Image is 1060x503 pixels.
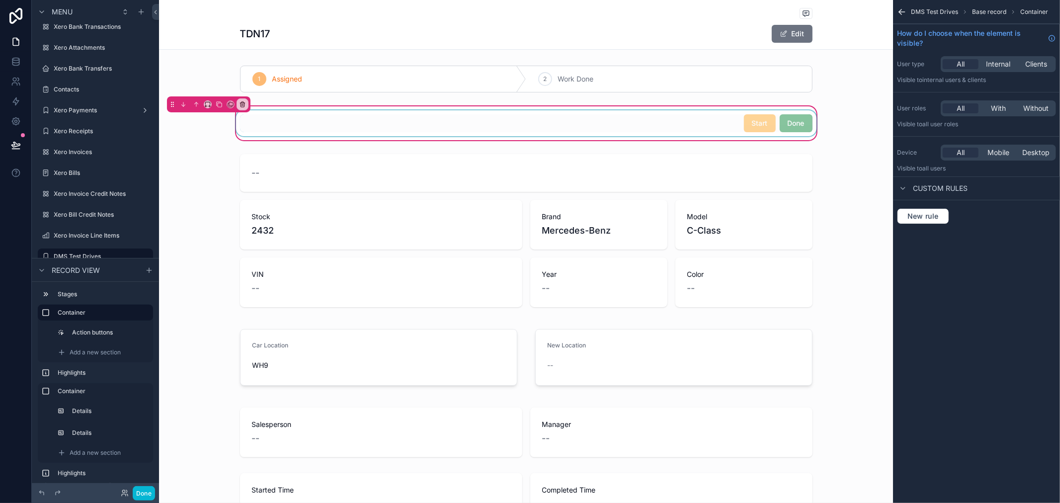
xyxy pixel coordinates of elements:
[903,212,943,221] span: New rule
[38,165,153,181] a: Xero Bills
[52,265,100,275] span: Record view
[70,348,121,356] span: Add a new section
[58,369,149,377] label: Highlights
[986,59,1011,69] span: Internal
[897,76,1056,84] p: Visible to
[922,165,946,172] span: all users
[897,165,1056,172] p: Visible to
[38,207,153,223] a: Xero Bill Credit Notes
[54,252,147,260] label: DMS Test Drives
[72,407,147,415] label: Details
[897,60,937,68] label: User type
[38,40,153,56] a: Xero Attachments
[54,211,151,219] label: Xero Bill Credit Notes
[1025,59,1047,69] span: Clients
[38,144,153,160] a: Xero Invoices
[897,28,1056,48] a: How do I choose when the element is visible?
[54,148,151,156] label: Xero Invoices
[32,282,159,483] div: scrollable content
[54,127,151,135] label: Xero Receipts
[54,85,151,93] label: Contacts
[897,104,937,112] label: User roles
[1020,8,1048,16] span: Container
[133,486,155,501] button: Done
[913,183,968,193] span: Custom rules
[957,59,965,69] span: All
[70,449,121,457] span: Add a new section
[772,25,813,43] button: Edit
[58,290,149,298] label: Stages
[957,103,965,113] span: All
[991,103,1006,113] span: With
[54,65,151,73] label: Xero Bank Transfers
[987,148,1009,158] span: Mobile
[38,82,153,97] a: Contacts
[972,8,1006,16] span: Base record
[897,149,937,157] label: Device
[58,387,149,395] label: Container
[52,7,73,17] span: Menu
[897,120,1056,128] p: Visible to
[54,169,151,177] label: Xero Bills
[922,76,986,84] span: Internal users & clients
[38,102,153,118] a: Xero Payments
[38,61,153,77] a: Xero Bank Transfers
[72,329,147,336] label: Action buttons
[38,19,153,35] a: Xero Bank Transactions
[54,232,151,240] label: Xero Invoice Line Items
[58,309,145,317] label: Container
[58,469,149,477] label: Highlights
[38,249,153,264] a: DMS Test Drives
[72,429,147,437] label: Details
[911,8,958,16] span: DMS Test Drives
[54,44,151,52] label: Xero Attachments
[54,190,151,198] label: Xero Invoice Credit Notes
[38,123,153,139] a: Xero Receipts
[240,27,270,41] h1: TDN17
[1023,148,1050,158] span: Desktop
[897,208,949,224] button: New rule
[957,148,965,158] span: All
[38,228,153,244] a: Xero Invoice Line Items
[54,23,151,31] label: Xero Bank Transactions
[922,120,958,128] span: All user roles
[38,186,153,202] a: Xero Invoice Credit Notes
[1024,103,1049,113] span: Without
[897,28,1044,48] span: How do I choose when the element is visible?
[54,106,137,114] label: Xero Payments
